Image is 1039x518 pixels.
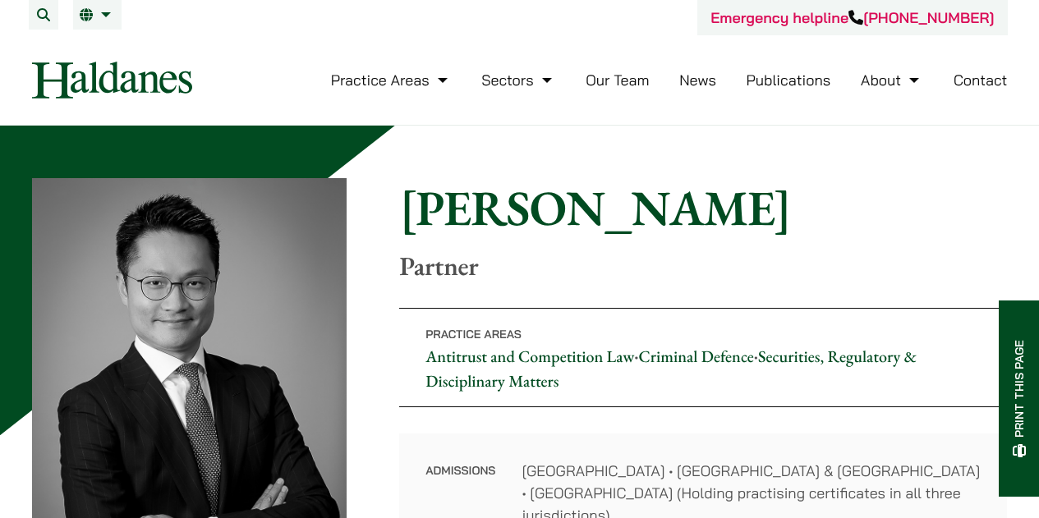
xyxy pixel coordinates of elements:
[425,346,917,392] a: Securities, Regulatory & Disciplinary Matters
[80,8,115,21] a: EN
[679,71,716,89] a: News
[331,71,452,89] a: Practice Areas
[639,346,754,367] a: Criminal Defence
[425,327,522,342] span: Practice Areas
[481,71,555,89] a: Sectors
[399,250,1007,282] p: Partner
[861,71,923,89] a: About
[399,308,1007,407] p: • •
[586,71,649,89] a: Our Team
[710,8,994,27] a: Emergency helpline[PHONE_NUMBER]
[399,178,1007,237] h1: [PERSON_NAME]
[747,71,831,89] a: Publications
[425,346,634,367] a: Antitrust and Competition Law
[32,62,192,99] img: Logo of Haldanes
[954,71,1008,89] a: Contact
